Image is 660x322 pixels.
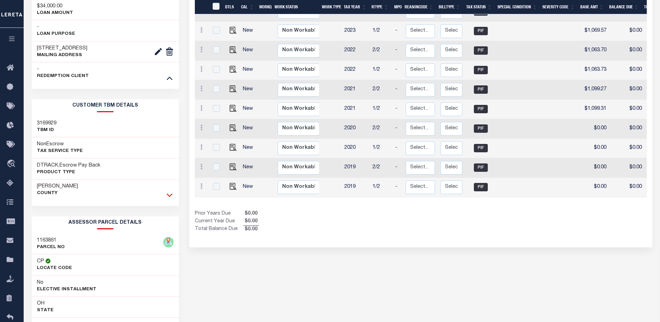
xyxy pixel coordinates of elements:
[392,119,403,139] td: -
[342,22,370,41] td: 2023
[474,105,488,113] span: PIF
[240,178,259,197] td: New
[240,22,259,41] td: New
[37,244,65,251] p: PARCEL NO
[474,66,488,74] span: PIF
[240,61,259,80] td: New
[474,46,488,55] span: PIF
[609,22,645,41] td: $0.00
[609,119,645,139] td: $0.00
[392,100,403,119] td: -
[370,139,392,158] td: 1/2
[474,163,488,172] span: PIF
[342,80,370,100] td: 2021
[580,80,609,100] td: $1,099.27
[37,169,101,176] p: Product Type
[37,279,43,286] h3: No
[240,80,259,100] td: New
[37,120,56,127] h3: 3169929
[609,80,645,100] td: $0.00
[240,100,259,119] td: New
[609,158,645,178] td: $0.00
[609,41,645,61] td: $0.00
[370,41,392,61] td: 2/2
[392,41,403,61] td: -
[37,66,89,73] h3: -
[580,22,609,41] td: $1,069.57
[370,22,392,41] td: 1/2
[342,61,370,80] td: 2022
[580,41,609,61] td: $1,063.70
[580,139,609,158] td: $0.00
[240,41,259,61] td: New
[240,139,259,158] td: New
[392,22,403,41] td: -
[165,47,174,56] img: deletes.png
[37,300,54,307] h3: OH
[32,99,179,112] h2: CUSTOMER TBM DETAILS
[580,119,609,139] td: $0.00
[392,178,403,197] td: -
[609,100,645,119] td: $0.00
[240,119,259,139] td: New
[474,183,488,191] span: PIF
[474,27,488,35] span: PIF
[370,80,392,100] td: 2/2
[37,183,78,190] h3: [PERSON_NAME]
[32,216,179,229] h2: ASSESSOR PARCEL DETAILS
[474,85,488,94] span: PIF
[37,10,73,17] p: LOAN AMOUNT
[370,100,392,119] td: 1/2
[243,210,259,218] span: $0.00
[37,258,44,265] h3: CP
[37,31,75,38] p: LOAN PURPOSE
[342,119,370,139] td: 2020
[474,144,488,152] span: PIF
[580,100,609,119] td: $1,099.31
[37,45,87,52] h3: [STREET_ADDRESS]
[37,3,73,10] h3: $34,000.00
[342,178,370,197] td: 2019
[243,226,259,233] span: $0.00
[342,139,370,158] td: 2020
[195,210,243,218] td: Prior Years Due
[342,41,370,61] td: 2022
[37,24,75,31] h3: -
[392,139,403,158] td: -
[37,190,78,197] p: County
[342,158,370,178] td: 2019
[37,307,54,314] p: State
[370,158,392,178] td: 2/2
[580,158,609,178] td: $0.00
[474,124,488,133] span: PIF
[37,162,101,169] h3: DTRACK,Escrow Pay Back
[7,160,18,169] i: travel_explore
[37,286,96,293] p: Elective Installment
[392,158,403,178] td: -
[195,225,243,233] td: Total Balance Due
[580,178,609,197] td: $0.00
[392,61,403,80] td: -
[243,218,259,225] span: $0.00
[37,52,87,59] p: Mailing Address
[37,141,83,148] h3: NonEscrow
[370,178,392,197] td: 1/2
[392,80,403,100] td: -
[37,148,83,155] p: Tax Service Type
[609,178,645,197] td: $0.00
[37,73,89,80] p: REDEMPTION CLIENT
[240,158,259,178] td: New
[609,61,645,80] td: $0.00
[342,100,370,119] td: 2021
[37,127,56,134] p: TBM ID
[580,61,609,80] td: $1,063.73
[370,61,392,80] td: 1/2
[37,237,65,244] h3: 1163861
[609,139,645,158] td: $0.00
[370,119,392,139] td: 2/2
[195,218,243,225] td: Current Year Due
[37,265,72,272] p: Locate Code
